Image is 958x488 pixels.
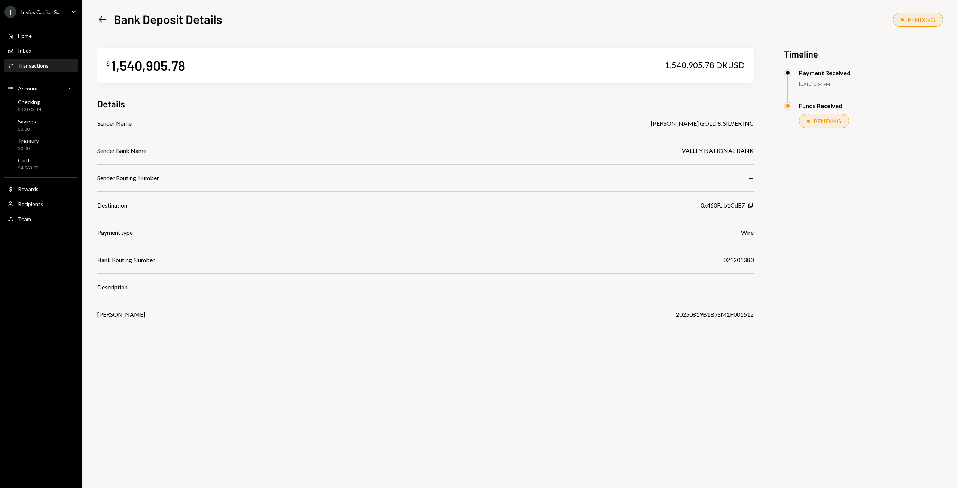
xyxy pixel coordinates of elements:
div: [DATE] 1:54 PM [799,81,943,88]
div: Savings [18,118,36,125]
h1: Bank Deposit Details [114,12,222,27]
a: Cards$4,063.02 [4,155,78,173]
div: Checking [18,99,41,105]
div: 1,540,905.78 DKUSD [665,60,745,70]
a: Checking$39,033.14 [4,96,78,114]
div: Bank Routing Number [97,255,155,264]
a: Savings$0.00 [4,116,78,134]
div: [PERSON_NAME] [97,310,145,319]
a: Team [4,212,78,225]
div: Home [18,33,32,39]
div: PENDING [814,117,841,125]
div: Accounts [18,85,41,92]
div: Transactions [18,62,49,69]
div: $4,063.02 [18,165,39,171]
div: Inbox [18,47,31,54]
div: Description [97,283,128,292]
div: Rewards [18,186,39,192]
div: Recipients [18,201,43,207]
div: [PERSON_NAME] GOLD & SILVER INC [651,119,754,128]
div: Funds Received [799,102,842,109]
div: 20250819B1B7SM1F001512 [676,310,754,319]
div: Team [18,216,31,222]
h3: Timeline [784,48,943,60]
div: VALLEY NATIONAL BANK [682,146,754,155]
div: Payment type [97,228,133,237]
div: Sender Bank Name [97,146,146,155]
div: I [4,6,16,18]
div: $0.00 [18,126,36,132]
div: 021201383 [723,255,754,264]
div: $0.00 [18,145,39,152]
div: Sender Routing Number [97,174,159,182]
div: Sender Name [97,119,132,128]
div: Inviex Capital S... [21,9,60,15]
div: Payment Received [799,69,851,76]
a: Rewards [4,182,78,196]
div: 0x460F...b1CdE7 [701,201,745,210]
div: — [749,174,754,182]
a: Treasury$0.00 [4,135,78,153]
a: Inbox [4,44,78,57]
div: Cards [18,157,39,163]
div: $39,033.14 [18,107,41,113]
a: Accounts [4,82,78,95]
div: PENDING [907,16,935,23]
div: Treasury [18,138,39,144]
a: Recipients [4,197,78,211]
h3: Details [97,98,125,110]
div: $ [106,60,110,67]
a: Home [4,29,78,42]
div: Destination [97,201,127,210]
a: Transactions [4,59,78,72]
div: 1,540,905.78 [111,57,185,74]
div: Wire [741,228,754,237]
